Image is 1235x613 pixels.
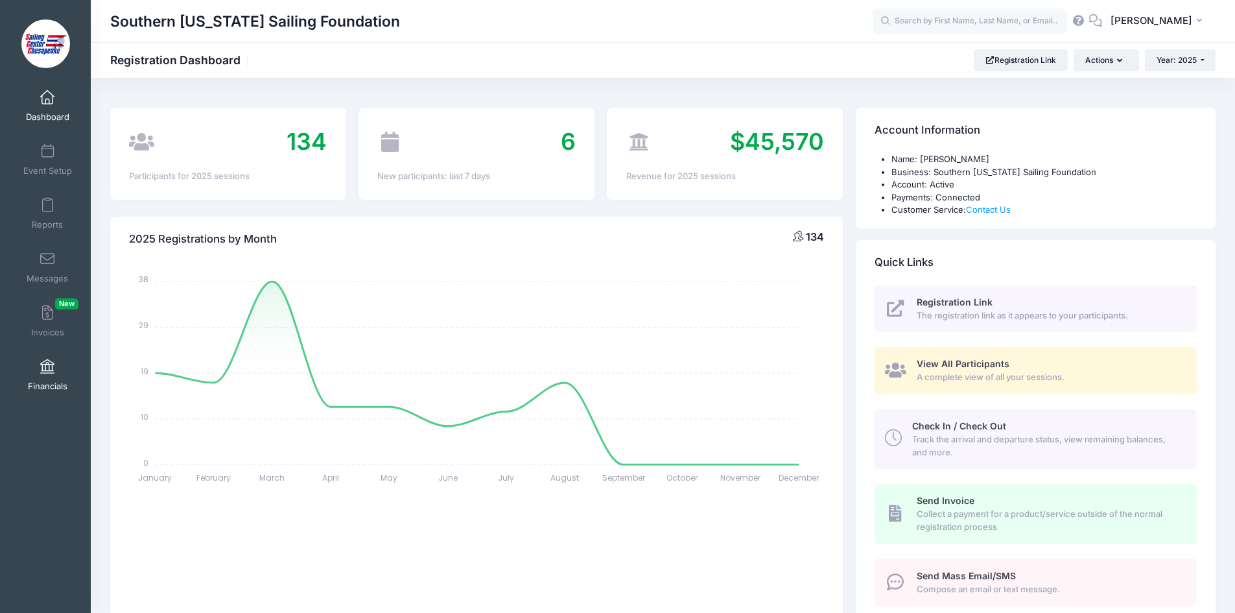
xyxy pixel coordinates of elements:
[912,420,1006,431] span: Check In / Check Out
[917,358,1009,369] span: View All Participants
[31,327,64,338] span: Invoices
[912,433,1182,459] span: Track the arrival and departure status, view remaining balances, and more.
[17,352,78,398] a: Financials
[17,191,78,236] a: Reports
[377,170,575,183] div: New participants: last 7 days
[917,508,1182,533] span: Collect a payment for a product/service outside of the normal registration process
[322,472,339,483] tspan: April
[917,583,1182,596] span: Compose an email or text message.
[17,83,78,128] a: Dashboard
[891,191,1197,204] li: Payments: Connected
[139,274,149,285] tspan: 38
[196,472,231,483] tspan: February
[875,244,934,281] h4: Quick Links
[626,170,824,183] div: Revenue for 2025 sessions
[1157,55,1197,65] span: Year: 2025
[966,204,1011,215] a: Contact Us
[1111,14,1192,28] span: [PERSON_NAME]
[1102,6,1216,36] button: [PERSON_NAME]
[873,8,1067,34] input: Search by First Name, Last Name, or Email...
[875,347,1197,394] a: View All Participants A complete view of all your sessions.
[260,472,285,483] tspan: March
[287,127,327,156] span: 134
[17,245,78,290] a: Messages
[875,285,1197,333] a: Registration Link The registration link as it appears to your participants.
[141,365,149,376] tspan: 19
[917,570,1016,581] span: Send Mass Email/SMS
[139,472,172,483] tspan: January
[381,472,398,483] tspan: May
[1145,49,1216,71] button: Year: 2025
[875,559,1197,606] a: Send Mass Email/SMS Compose an email or text message.
[891,178,1197,191] li: Account: Active
[875,484,1197,544] a: Send Invoice Collect a payment for a product/service outside of the normal registration process
[32,219,63,230] span: Reports
[55,298,78,309] span: New
[110,53,252,67] h1: Registration Dashboard
[917,309,1182,322] span: The registration link as it appears to your participants.
[891,166,1197,179] li: Business: Southern [US_STATE] Sailing Foundation
[129,170,327,183] div: Participants for 2025 sessions
[806,230,824,243] span: 134
[550,472,579,483] tspan: August
[26,112,69,123] span: Dashboard
[438,472,458,483] tspan: June
[1074,49,1138,71] button: Actions
[561,127,576,156] span: 6
[875,409,1197,469] a: Check In / Check Out Track the arrival and departure status, view remaining balances, and more.
[110,6,400,36] h1: Southern [US_STATE] Sailing Foundation
[917,371,1182,384] span: A complete view of all your sessions.
[144,457,149,468] tspan: 0
[779,472,820,483] tspan: December
[891,153,1197,166] li: Name: [PERSON_NAME]
[23,165,72,176] span: Event Setup
[917,495,974,506] span: Send Invoice
[28,381,67,392] span: Financials
[129,221,277,258] h4: 2025 Registrations by Month
[21,19,70,68] img: Southern Maryland Sailing Foundation
[720,472,761,483] tspan: November
[602,472,646,483] tspan: September
[141,411,149,422] tspan: 10
[499,472,515,483] tspan: July
[666,472,698,483] tspan: October
[891,204,1197,217] li: Customer Service:
[917,296,993,307] span: Registration Link
[875,112,980,149] h4: Account Information
[17,137,78,182] a: Event Setup
[730,127,824,156] span: $45,570
[17,298,78,344] a: InvoicesNew
[974,49,1068,71] a: Registration Link
[27,273,68,284] span: Messages
[139,320,149,331] tspan: 29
